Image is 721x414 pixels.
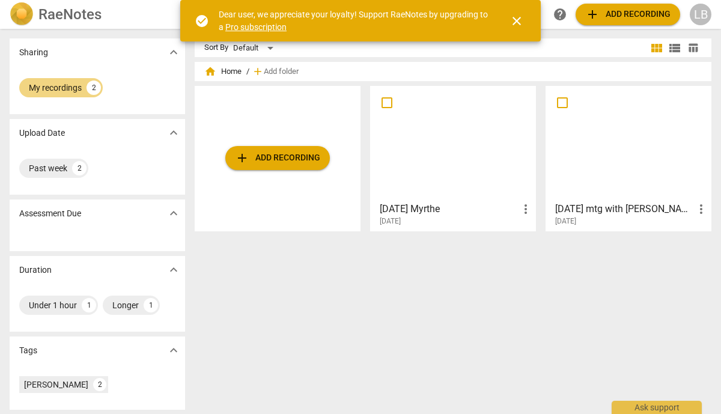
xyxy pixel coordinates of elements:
div: 2 [87,81,101,95]
p: Sharing [19,46,48,59]
div: Default [233,38,278,58]
span: [DATE] [555,216,576,227]
span: expand_more [166,263,181,277]
div: Ask support [612,401,702,414]
span: add [252,65,264,78]
button: Show more [165,261,183,279]
span: [DATE] [380,216,401,227]
a: Pro subscription [225,22,287,32]
button: Show more [165,124,183,142]
p: Tags [19,344,37,357]
span: home [204,65,216,78]
span: view_module [650,41,664,55]
a: [DATE] Myrthe[DATE] [374,90,532,226]
span: Add recording [585,7,671,22]
span: add [585,7,600,22]
span: Add recording [235,151,320,165]
button: List view [666,39,684,57]
span: more_vert [519,202,533,216]
span: expand_more [166,45,181,59]
span: close [510,14,524,28]
div: 1 [144,298,158,312]
span: / [246,67,249,76]
img: Logo [10,2,34,26]
div: 2 [72,161,87,175]
span: add [235,151,249,165]
span: check_circle [195,14,209,28]
button: Tile view [648,39,666,57]
button: Upload [225,146,330,170]
a: LogoRaeNotes [10,2,183,26]
p: Upload Date [19,127,65,139]
div: 2 [93,378,106,391]
h3: Aug 26 mtg with Cheryl [555,202,694,216]
button: Table view [684,39,702,57]
span: Home [204,65,242,78]
div: Under 1 hour [29,299,77,311]
button: Show more [165,204,183,222]
span: help [553,7,567,22]
h3: Aug 29 Myrthe [380,202,519,216]
div: Sort By [204,43,228,52]
div: [PERSON_NAME] [24,379,88,391]
div: Dear user, we appreciate your loyalty! Support RaeNotes by upgrading to a [219,8,488,33]
a: Help [549,4,571,25]
p: Assessment Due [19,207,81,220]
button: Upload [576,4,680,25]
button: Show more [165,341,183,359]
span: Add folder [264,67,299,76]
span: expand_more [166,343,181,358]
button: Show more [165,43,183,61]
div: Longer [112,299,139,311]
a: [DATE] mtg with [PERSON_NAME][DATE] [550,90,707,226]
div: 1 [82,298,96,312]
span: table_chart [687,42,699,53]
button: LB [690,4,711,25]
span: view_list [668,41,682,55]
span: expand_more [166,126,181,140]
button: Close [502,7,531,35]
div: My recordings [29,82,82,94]
span: more_vert [694,202,708,216]
div: Past week [29,162,67,174]
h2: RaeNotes [38,6,102,23]
span: expand_more [166,206,181,221]
p: Duration [19,264,52,276]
